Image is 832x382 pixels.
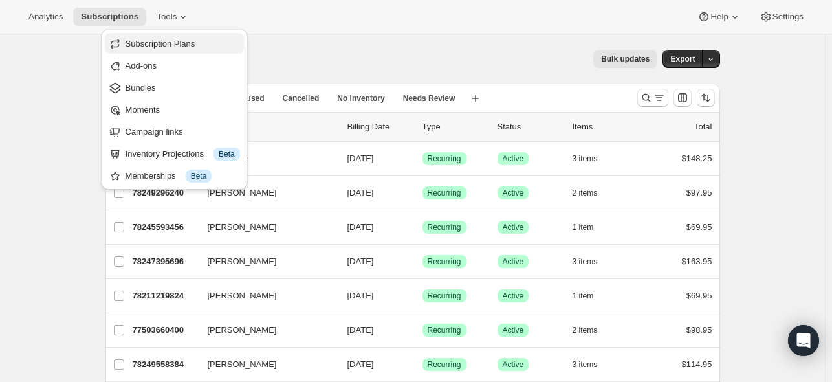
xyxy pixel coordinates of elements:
span: [PERSON_NAME] [208,289,277,302]
span: Beta [191,171,207,181]
span: Bundles [126,83,156,93]
div: Open Intercom Messenger [788,325,819,356]
button: Add-ons [105,55,244,76]
span: Active [503,222,524,232]
div: 78249558384[PERSON_NAME][DATE]SuccessRecurringSuccessActive3 items$114.95 [133,355,712,374]
span: $163.95 [682,256,712,266]
button: Memberships [105,165,244,186]
p: 78247395696 [133,255,197,268]
span: $114.95 [682,359,712,369]
span: Analytics [28,12,63,22]
div: Inventory Projections [126,148,240,161]
span: Subscriptions [81,12,138,22]
span: 2 items [573,325,598,335]
button: Export [662,50,703,68]
span: [PERSON_NAME] [208,255,277,268]
button: Bundles [105,77,244,98]
button: [PERSON_NAME] [200,183,329,203]
span: Export [670,54,695,64]
span: Active [503,291,524,301]
button: Customize table column order and visibility [673,89,692,107]
span: $97.95 [686,188,712,197]
button: Tools [149,8,197,26]
p: Total [694,120,712,133]
div: 78245593456[PERSON_NAME][DATE]SuccessRecurringSuccessActive1 item$69.95 [133,218,712,236]
div: 78247395696[PERSON_NAME][DATE]SuccessRecurringSuccessActive3 items$163.95 [133,253,712,271]
button: 3 items [573,253,612,271]
p: 78211219824 [133,289,197,302]
span: [PERSON_NAME] [208,358,277,371]
button: Sort the results [697,89,715,107]
span: Add-ons [126,61,157,71]
span: [DATE] [347,256,374,266]
button: Subscriptions [73,8,146,26]
span: Bulk updates [601,54,650,64]
div: Type [422,120,487,133]
span: 1 item [573,291,594,301]
button: Search and filter results [637,89,668,107]
div: 78211219824[PERSON_NAME][DATE]SuccessRecurringSuccessActive1 item$69.95 [133,287,712,305]
button: [PERSON_NAME] [200,286,329,306]
span: Recurring [428,256,461,267]
button: 2 items [573,321,612,339]
span: Recurring [428,188,461,198]
div: Items [573,120,637,133]
span: 2 items [573,188,598,198]
button: Create new view [465,89,486,107]
span: Campaign links [126,127,183,137]
p: Customer [208,120,337,133]
span: Recurring [428,325,461,335]
span: Recurring [428,359,461,370]
p: Billing Date [347,120,412,133]
span: Needs Review [403,93,455,104]
span: $69.95 [686,291,712,300]
button: [PERSON_NAME] [200,354,329,375]
span: Active [503,359,524,370]
p: Status [498,120,562,133]
span: Subscription Plans [126,39,195,49]
button: June Moon [200,148,329,169]
button: 1 item [573,218,608,236]
span: [DATE] [347,325,374,335]
span: [DATE] [347,153,374,163]
span: $98.95 [686,325,712,335]
div: 77503660400[PERSON_NAME][DATE]SuccessRecurringSuccessActive2 items$98.95 [133,321,712,339]
button: 3 items [573,355,612,374]
button: Settings [752,8,811,26]
span: Recurring [428,222,461,232]
span: Active [503,188,524,198]
span: Active [503,256,524,267]
span: Recurring [428,291,461,301]
span: Recurring [428,153,461,164]
button: 1 item [573,287,608,305]
button: [PERSON_NAME] [200,320,329,341]
div: IDCustomerBilling DateTypeStatusItemsTotal [133,120,712,133]
span: Tools [157,12,177,22]
p: 78245593456 [133,221,197,234]
span: [PERSON_NAME] [208,324,277,337]
div: 74202874224June Moon[DATE]SuccessRecurringSuccessActive3 items$148.25 [133,150,712,168]
span: $69.95 [686,222,712,232]
span: Beta [219,149,235,159]
span: 3 items [573,256,598,267]
span: 1 item [573,222,594,232]
span: [DATE] [347,188,374,197]
button: Bulk updates [593,50,657,68]
span: Active [503,153,524,164]
span: Settings [772,12,804,22]
span: [DATE] [347,359,374,369]
div: 78249296240[PERSON_NAME][DATE]SuccessRecurringSuccessActive2 items$97.95 [133,184,712,202]
button: Inventory Projections [105,143,244,164]
p: 78249558384 [133,358,197,371]
button: 3 items [573,150,612,168]
button: Campaign links [105,121,244,142]
p: 77503660400 [133,324,197,337]
span: 3 items [573,359,598,370]
button: 2 items [573,184,612,202]
span: Active [503,325,524,335]
span: [DATE] [347,291,374,300]
button: [PERSON_NAME] [200,251,329,272]
span: [DATE] [347,222,374,232]
button: [PERSON_NAME] [200,217,329,238]
span: Help [710,12,728,22]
